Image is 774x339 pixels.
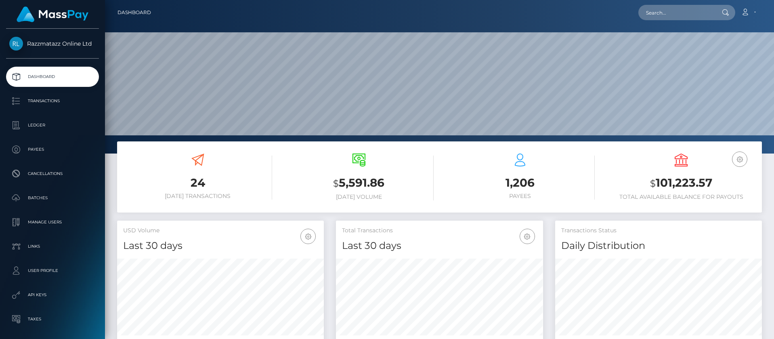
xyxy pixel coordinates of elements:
p: Taxes [9,313,96,325]
h3: 24 [123,175,272,191]
a: Batches [6,188,99,208]
a: Cancellations [6,164,99,184]
a: Transactions [6,91,99,111]
h6: Payees [446,193,595,200]
p: Manage Users [9,216,96,228]
p: API Keys [9,289,96,301]
p: Payees [9,143,96,156]
h5: Total Transactions [342,227,537,235]
a: Payees [6,139,99,160]
span: Razzmatazz Online Ltd [6,40,99,47]
p: User Profile [9,265,96,277]
h5: Transactions Status [561,227,756,235]
p: Cancellations [9,168,96,180]
p: Transactions [9,95,96,107]
h5: USD Volume [123,227,318,235]
p: Dashboard [9,71,96,83]
p: Ledger [9,119,96,131]
h3: 101,223.57 [607,175,756,192]
small: $ [650,178,656,189]
a: Links [6,236,99,257]
h6: [DATE] Transactions [123,193,272,200]
a: Taxes [6,309,99,329]
img: MassPay Logo [17,6,88,22]
h4: Last 30 days [342,239,537,253]
small: $ [333,178,339,189]
a: Dashboard [6,67,99,87]
p: Links [9,240,96,253]
h3: 1,206 [446,175,595,191]
a: User Profile [6,261,99,281]
h3: 5,591.86 [284,175,433,192]
img: Razzmatazz Online Ltd [9,37,23,51]
a: Manage Users [6,212,99,232]
a: Dashboard [117,4,151,21]
h4: Last 30 days [123,239,318,253]
h6: Total Available Balance for Payouts [607,194,756,200]
h6: [DATE] Volume [284,194,433,200]
a: API Keys [6,285,99,305]
p: Batches [9,192,96,204]
a: Ledger [6,115,99,135]
h4: Daily Distribution [561,239,756,253]
input: Search... [638,5,714,20]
